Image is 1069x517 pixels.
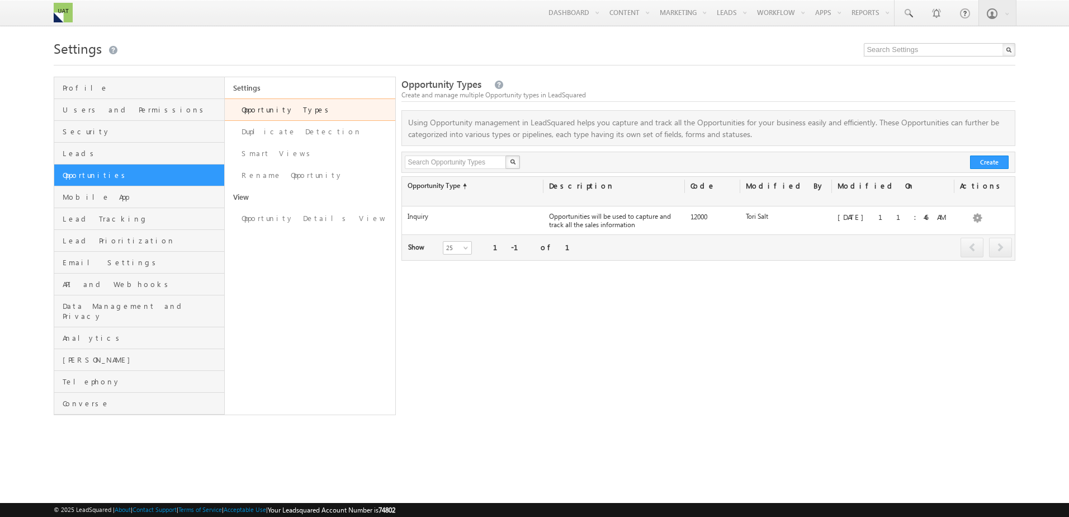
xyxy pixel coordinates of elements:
[970,156,1009,169] button: Create
[225,143,395,164] a: Smart Views
[63,214,221,224] span: Lead Tracking
[685,211,740,227] div: 12000
[63,301,221,321] span: Data Management and Privacy
[443,241,472,255] a: 25
[54,349,224,371] a: [PERSON_NAME]
[401,78,481,91] span: Opportunity Types
[832,211,954,227] div: [DATE] 11:46 AM
[178,506,222,513] a: Terms of Service
[225,208,395,229] a: Opportunity Details View
[63,355,221,365] span: [PERSON_NAME]
[54,371,224,393] a: Telephony
[408,181,538,191] label: Opportunity Type
[405,156,507,169] input: Search Opportunity Types
[54,3,73,22] img: Custom Logo
[63,398,221,408] span: Converse
[224,506,266,513] a: Acceptable Use
[864,43,1015,57] input: Search Settings
[746,212,768,220] label: Tori Salt
[115,506,131,513] a: About
[543,177,685,196] div: Description
[225,164,395,186] a: Rename Opportunity
[54,393,224,415] a: Converse
[443,243,473,253] span: 25
[401,90,1015,100] div: Create and manage multiple Opportunity types in LeadSquared
[549,212,679,229] label: Opportunities will be used to capture and track all the sales information
[832,177,954,196] div: Modified On
[402,116,1015,140] p: Using Opportunity management in LeadSquared helps you capture and track all the Opportunities for...
[63,192,221,202] span: Mobile App
[225,186,395,208] a: View
[379,506,395,514] span: 74802
[493,242,583,252] div: 1-1 of 1
[54,164,224,186] a: Opportunities
[225,98,395,121] a: Opportunity Types
[54,505,395,515] span: © 2025 LeadSquared | | | | |
[225,121,395,143] a: Duplicate Detection
[54,230,224,252] a: Lead Prioritization
[133,506,177,513] a: Contact Support
[63,126,221,137] span: Security
[63,105,221,115] span: Users and Permissions
[54,121,224,143] a: Security
[63,333,221,343] span: Analytics
[54,186,224,208] a: Mobile App
[63,83,221,93] span: Profile
[54,143,224,164] a: Leads
[63,257,221,267] span: Email Settings
[225,77,395,98] a: Settings
[54,77,224,99] a: Profile
[54,39,102,57] span: Settings
[63,148,221,158] span: Leads
[54,208,224,230] a: Lead Tracking
[63,236,221,246] span: Lead Prioritization
[54,274,224,295] a: API and Webhooks
[408,212,428,220] label: Inquiry
[268,506,395,514] span: Your Leadsquared Account Number is
[63,170,221,180] span: Opportunities
[54,252,224,274] a: Email Settings
[54,327,224,349] a: Analytics
[63,377,221,387] span: Telephony
[740,177,832,206] div: Modified By
[408,242,434,252] div: Show
[54,295,224,327] a: Data Management and Privacy
[954,177,991,196] div: Actions
[63,279,221,289] span: API and Webhooks
[54,99,224,121] a: Users and Permissions
[685,177,740,196] div: Code
[510,159,515,164] img: Search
